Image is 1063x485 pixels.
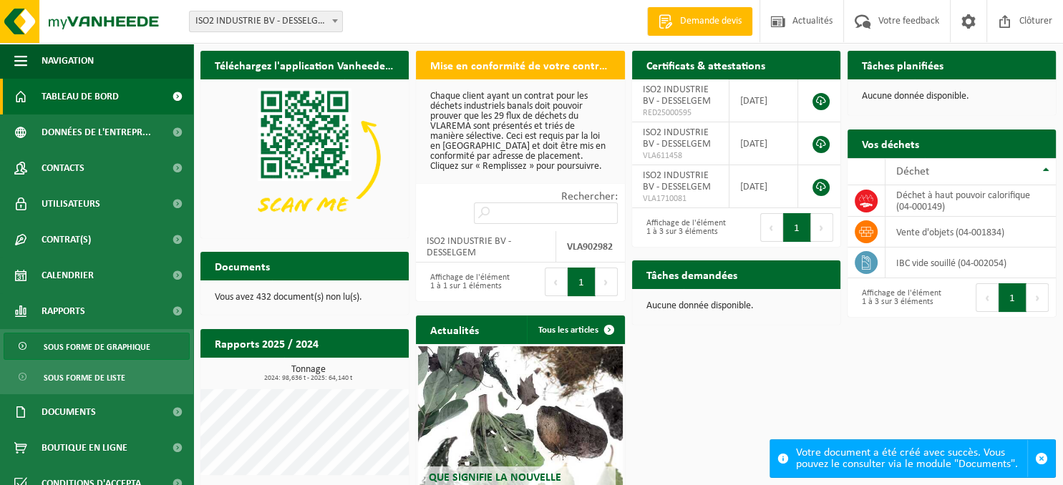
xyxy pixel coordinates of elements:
[885,217,1056,248] td: vente d'objets (04-001834)
[430,92,610,172] p: Chaque client ayant un contrat pour les déchets industriels banals doit pouvoir prouver que les 2...
[796,440,1027,477] div: Votre document a été créé avec succès. Vous pouvez le consulter via le module "Documents".
[42,43,94,79] span: Navigation
[999,283,1026,312] button: 1
[643,193,718,205] span: VLA1710081
[42,293,85,329] span: Rapports
[200,252,284,280] h2: Documents
[44,333,150,361] span: Sous forme de graphique
[639,212,729,243] div: Affichage de l'élément 1 à 3 sur 3 éléments
[760,213,783,242] button: Previous
[416,231,556,263] td: ISO2 INDUSTRIE BV - DESSELGEM
[568,268,596,296] button: 1
[632,51,780,79] h2: Certificats & attestations
[208,365,409,382] h3: Tonnage
[646,301,826,311] p: Aucune donnée disponible.
[643,127,711,150] span: ISO2 INDUSTRIE BV - DESSELGEM
[42,114,151,150] span: Données de l'entrepr...
[200,329,333,357] h2: Rapports 2025 / 2024
[643,107,718,119] span: RED25000595
[862,92,1042,102] p: Aucune donnée disponible.
[729,165,798,208] td: [DATE]
[527,315,623,344] a: Tous les articles
[647,7,752,36] a: Demande devis
[643,170,711,192] span: ISO2 INDUSTRIE BV - DESSELGEM
[885,248,1056,278] td: IBC vide souillé (04-002054)
[190,11,342,31] span: ISO2 INDUSTRIE BV - DESSELGEM
[848,129,933,157] h2: Vos déchets
[896,166,929,177] span: Déchet
[811,213,833,242] button: Next
[632,260,752,288] h2: Tâches demandées
[643,84,711,107] span: ISO2 INDUSTRIE BV - DESSELGEM
[848,51,958,79] h2: Tâches planifiées
[4,333,190,360] a: Sous forme de graphique
[567,242,613,253] strong: VLA902982
[729,79,798,122] td: [DATE]
[855,282,945,313] div: Affichage de l'élément 1 à 3 sur 3 éléments
[1026,283,1049,312] button: Next
[284,357,407,386] a: Consulter les rapports
[42,258,94,293] span: Calendrier
[643,150,718,162] span: VLA611458
[561,191,618,202] label: Rechercher:
[676,14,745,29] span: Demande devis
[42,222,91,258] span: Contrat(s)
[208,375,409,382] span: 2024: 98,636 t - 2025: 64,140 t
[44,364,125,391] span: Sous forme de liste
[189,11,343,32] span: ISO2 INDUSTRIE BV - DESSELGEM
[423,266,513,298] div: Affichage de l'élément 1 à 1 sur 1 éléments
[200,51,409,79] h2: Téléchargez l'application Vanheede+ maintenant!
[42,79,119,114] span: Tableau de bord
[416,51,624,79] h2: Mise en conformité de votre contrat Vlarema
[42,394,96,430] span: Documents
[783,213,811,242] button: 1
[976,283,999,312] button: Previous
[729,122,798,165] td: [DATE]
[200,79,409,235] img: Download de VHEPlus App
[885,185,1056,217] td: déchet à haut pouvoir calorifique (04-000149)
[545,268,568,296] button: Previous
[42,186,100,222] span: Utilisateurs
[596,268,618,296] button: Next
[416,315,493,343] h2: Actualités
[215,293,394,303] p: Vous avez 432 document(s) non lu(s).
[4,363,190,391] a: Sous forme de liste
[42,430,127,466] span: Boutique en ligne
[42,150,84,186] span: Contacts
